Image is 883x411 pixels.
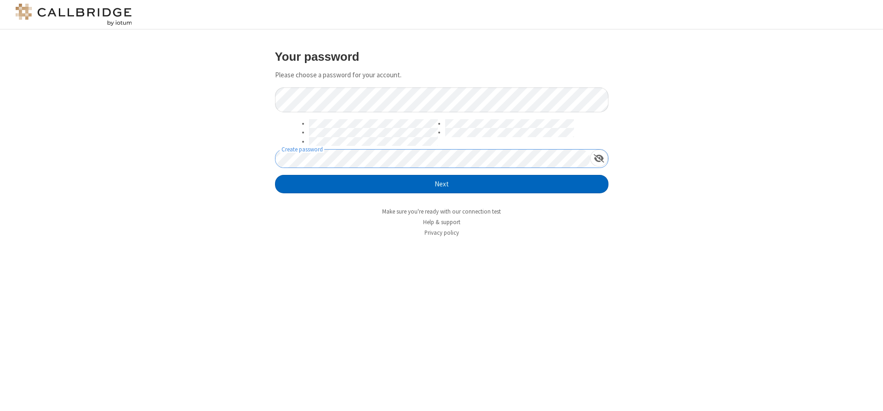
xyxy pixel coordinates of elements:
[275,150,590,168] input: Create password
[275,175,608,193] button: Next
[275,70,608,81] p: Please choose a password for your account.
[423,218,460,226] a: Help & support
[275,50,608,63] h3: Your password
[424,229,459,237] a: Privacy policy
[14,4,133,26] img: logo@2x.png
[382,208,501,215] a: Make sure you're ready with our connection test
[590,150,608,167] div: Show password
